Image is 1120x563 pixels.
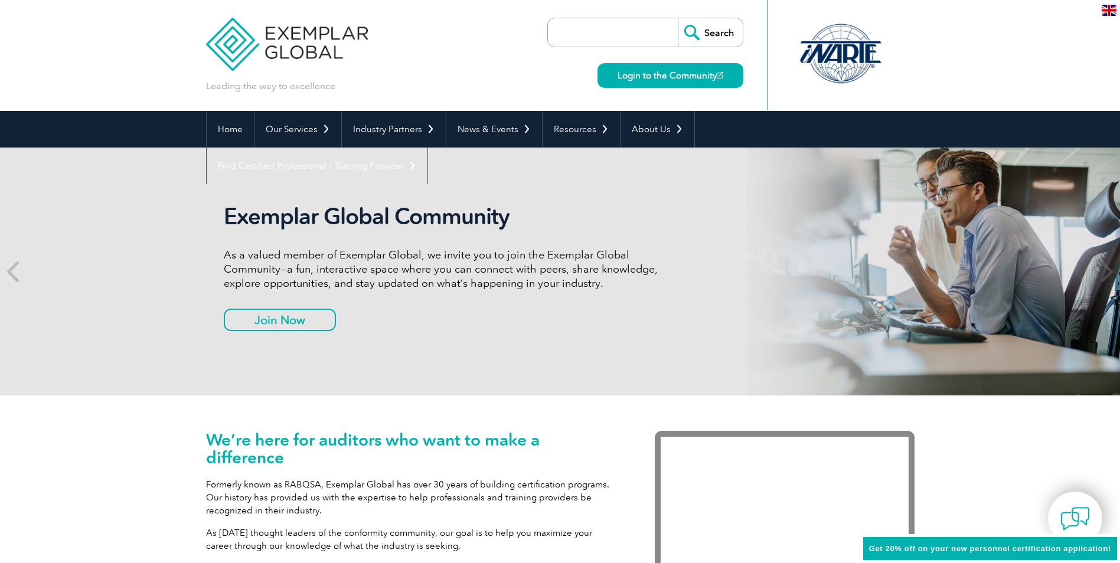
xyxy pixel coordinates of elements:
a: Join Now [224,309,336,331]
a: Find Certified Professional / Training Provider [207,148,427,184]
a: Our Services [254,111,341,148]
p: Leading the way to excellence [206,80,335,93]
span: Get 20% off on your new personnel certification application! [869,544,1111,553]
h2: Exemplar Global Community [224,203,667,230]
a: About Us [621,111,694,148]
a: Login to the Community [597,63,743,88]
h1: We’re here for auditors who want to make a difference [206,431,619,466]
p: Formerly known as RABQSA, Exemplar Global has over 30 years of building certification programs. O... [206,478,619,517]
p: As a valued member of Exemplar Global, we invite you to join the Exemplar Global Community—a fun,... [224,248,667,290]
a: Industry Partners [342,111,446,148]
a: News & Events [446,111,542,148]
img: contact-chat.png [1060,504,1090,533]
input: Search [678,18,743,47]
a: Resources [543,111,620,148]
img: open_square.png [717,72,723,78]
a: Home [207,111,254,148]
p: As [DATE] thought leaders of the conformity community, our goal is to help you maximize your care... [206,526,619,552]
img: en [1102,5,1116,16]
